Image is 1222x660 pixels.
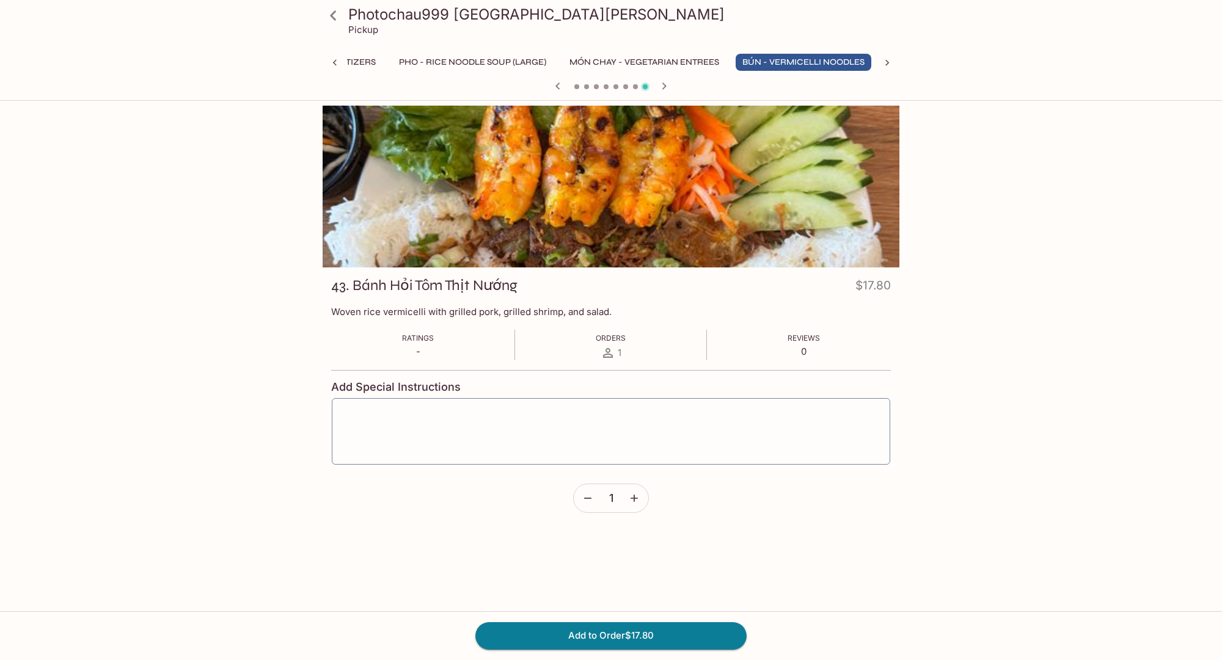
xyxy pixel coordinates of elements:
span: 1 [609,491,613,505]
button: BÚN - Vermicelli Noodles [736,54,871,71]
p: Woven rice vermicelli with grilled pork, grilled shrimp, and salad. [331,306,891,317]
p: Pickup [348,24,378,35]
span: Reviews [788,333,820,343]
span: 1 [618,347,621,358]
h4: $17.80 [855,276,891,300]
h3: Photochau999 [GEOGRAPHIC_DATA][PERSON_NAME] [348,5,895,24]
button: Pho - Rice Noodle Soup (Large) [392,54,553,71]
button: Add to Order$17.80 [475,622,747,649]
p: 0 [788,346,820,357]
h4: Add Special Instructions [331,380,891,394]
h3: 43. Bánh Hỏi Tôm Thịt Nướng [331,276,518,295]
p: - [402,346,434,357]
span: Ratings [402,333,434,343]
button: MÓN CHAY - Vegetarian Entrees [563,54,726,71]
div: 43. Bánh Hỏi Tôm Thịt Nướng [323,106,899,267]
span: Orders [596,333,626,343]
